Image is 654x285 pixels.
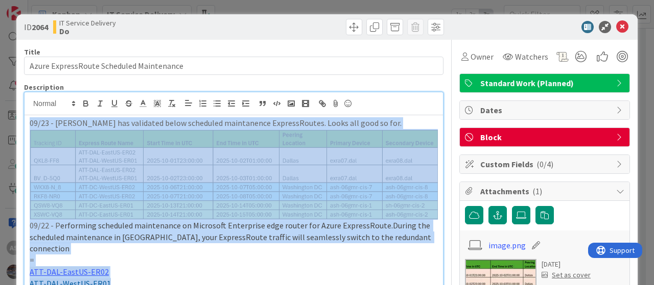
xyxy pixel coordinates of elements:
span: Support [21,2,46,14]
b: 2064 [32,22,48,32]
span: ( 1 ) [532,186,542,196]
p: 09/22 - P [30,129,438,254]
span: erforming scheduled maintenance on Microsoft Enterprise edge router for Azure ExpressRoute.During... [30,220,433,253]
span: Dates [480,104,611,116]
span: Custom Fields [480,158,611,170]
span: Attachments [480,185,611,197]
img: image.png [30,129,438,220]
input: type card name here... [24,57,443,75]
a: ATT-DAL-EastUS-ER02 [30,267,109,277]
span: ( 0/4 ) [536,159,553,169]
div: Set as cover [542,270,591,280]
span: IT Service Delivery [59,19,116,27]
span: Watchers [515,50,548,63]
span: ID [24,21,48,33]
span: Block [480,131,611,143]
span: Owner [471,50,494,63]
span: Description [24,83,64,92]
label: Title [24,47,40,57]
span: Standard Work (Planned) [480,77,611,89]
a: image.png [488,239,526,251]
p: 09/23 - [PERSON_NAME] has validated below scheduled maintanence ExpressRoutes. Looks all good so ... [30,117,438,129]
b: Do [59,27,116,35]
p: = [30,254,438,266]
div: [DATE] [542,259,591,270]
